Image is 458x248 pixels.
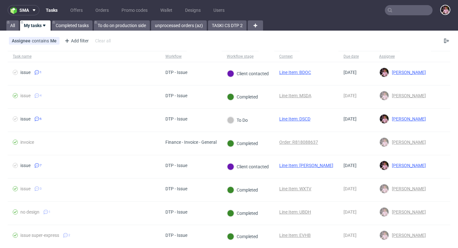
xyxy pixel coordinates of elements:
[389,116,426,121] span: [PERSON_NAME]
[42,5,61,15] a: Tasks
[227,163,269,170] div: Client contacted
[227,210,258,217] div: Completed
[68,233,70,238] span: 2
[208,20,246,31] a: TASKI CS DTP 2
[227,117,248,124] div: To Do
[40,70,42,75] span: 1
[20,140,34,145] div: invoice
[165,209,187,215] div: DTP - Issue
[20,20,51,31] a: My tasks
[343,116,357,121] span: [DATE]
[165,116,187,121] div: DTP - Issue
[380,91,389,100] img: Aleks Ziemkowski
[279,93,311,98] a: Line Item: MSDA
[389,163,426,168] span: [PERSON_NAME]
[380,138,389,147] img: Aleks Ziemkowski
[8,5,39,15] button: sma
[165,93,187,98] div: DTP - Issue
[92,5,113,15] a: Orders
[40,186,42,191] span: 3
[389,209,426,215] span: [PERSON_NAME]
[380,161,389,170] img: Aleks Ziemkowski
[156,5,176,15] a: Wallet
[227,186,258,193] div: Completed
[66,5,87,15] a: Offers
[52,20,93,31] a: Completed tasks
[19,8,29,12] span: sma
[389,233,426,238] span: [PERSON_NAME]
[380,184,389,193] img: Aleks Ziemkowski
[227,140,258,147] div: Completed
[279,70,311,75] a: Line Item: BDOC
[13,54,155,59] span: Task name
[6,20,19,31] a: All
[20,163,31,168] div: issue
[227,54,253,59] div: Workflow stage
[227,233,258,240] div: Completed
[380,114,389,123] img: Aleks Ziemkowski
[40,163,42,168] span: 7
[94,36,112,45] div: Clear all
[343,93,357,98] span: [DATE]
[279,54,295,59] div: Context
[441,5,450,14] img: Aleks Ziemkowski
[389,70,426,75] span: [PERSON_NAME]
[118,5,151,15] a: Promo codes
[380,68,389,77] img: Aleks Ziemkowski
[279,209,311,215] a: Line Item: UBDH
[279,140,318,145] a: Order: R818088637
[380,231,389,240] img: Aleks Ziemkowski
[40,116,42,121] span: 6
[20,70,31,75] div: issue
[12,38,32,43] span: Assignee
[40,93,42,98] span: 4
[10,7,19,14] img: logo
[389,140,426,145] span: [PERSON_NAME]
[227,93,258,100] div: Completed
[165,54,182,59] div: Workflow
[343,70,357,75] span: [DATE]
[20,209,39,215] div: no design
[49,209,51,215] span: 1
[379,54,395,59] div: Assignee
[343,163,357,168] span: [DATE]
[165,233,187,238] div: DTP - Issue
[165,186,187,191] div: DTP - Issue
[343,186,357,191] span: [DATE]
[343,233,357,238] span: [DATE]
[279,116,310,121] a: Line Item: DSCD
[20,186,31,191] div: issue
[165,70,187,75] div: DTP - Issue
[343,209,357,215] span: [DATE]
[380,208,389,216] img: Aleks Ziemkowski
[20,116,31,121] div: issue
[343,54,369,59] span: Due date
[181,5,205,15] a: Designs
[62,36,90,46] div: Add filter
[151,20,207,31] a: unprocessed orders (az)
[389,93,426,98] span: [PERSON_NAME]
[165,163,187,168] div: DTP - Issue
[32,38,50,43] span: contains
[20,233,59,238] div: issue super-express
[20,93,31,98] div: issue
[389,186,426,191] span: [PERSON_NAME]
[227,70,269,77] div: Client contacted
[279,186,311,191] a: Line Item: WXTV
[165,140,217,145] div: Finance - Invoice - General
[210,5,228,15] a: Users
[279,163,333,168] a: Line Item: [PERSON_NAME]
[94,20,150,31] a: To do on production side
[50,38,57,43] div: Me
[279,233,311,238] a: Line Item: EVHB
